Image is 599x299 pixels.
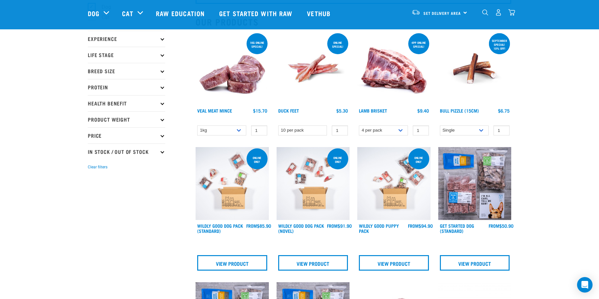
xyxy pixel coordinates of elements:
[438,32,512,105] img: Bull Pizzle
[251,125,267,135] input: 1
[277,147,350,220] img: Dog Novel 0 2sec
[88,8,99,18] a: Dog
[440,255,510,271] a: View Product
[196,32,269,105] img: 1160 Veal Meat Mince Medallions 01
[440,109,479,112] a: Bull Pizzle (15cm)
[489,36,510,53] div: September special! 10% off!
[246,223,271,228] div: $85.90
[413,125,429,135] input: 1
[498,108,510,113] div: $6.75
[213,0,300,26] a: Get started with Raw
[417,108,429,113] div: $9.40
[300,0,339,26] a: Vethub
[336,108,348,113] div: $5.30
[247,153,268,166] div: Online Only
[408,38,429,51] div: 4pp online special!
[359,255,429,271] a: View Product
[495,9,502,16] img: user.png
[411,9,420,15] img: van-moving.png
[508,9,515,16] img: home-icon@2x.png
[489,223,513,228] div: $50.90
[253,108,267,113] div: $15.70
[197,255,267,271] a: View Product
[327,153,348,166] div: Online Only
[493,125,510,135] input: 1
[149,0,213,26] a: Raw Education
[408,224,419,227] span: FROM
[278,255,348,271] a: View Product
[278,109,299,112] a: Duck Feet
[577,277,593,293] div: Open Intercom Messenger
[122,8,133,18] a: Cat
[88,127,165,144] p: Price
[88,47,165,63] p: Life Stage
[438,147,512,220] img: NSP Dog Standard Update
[88,164,107,170] button: Clear filters
[246,224,257,227] span: FROM
[88,79,165,95] p: Protein
[277,32,350,105] img: Raw Essentials Duck Feet Raw Meaty Bones For Dogs
[408,153,429,166] div: Online Only
[197,224,243,232] a: Wildly Good Dog Pack (Standard)
[88,144,165,160] p: In Stock / Out Of Stock
[332,125,348,135] input: 1
[327,38,348,51] div: ONLINE SPECIAL!
[489,224,499,227] span: FROM
[482,9,488,15] img: home-icon-1@2x.png
[247,38,268,51] div: 1kg online special!
[327,223,352,228] div: $91.90
[357,147,431,220] img: Puppy 0 2sec
[440,224,474,232] a: Get Started Dog (Standard)
[327,224,338,227] span: FROM
[359,109,387,112] a: Lamb Brisket
[357,32,431,105] img: 1240 Lamb Brisket Pieces 01
[88,31,165,47] p: Experience
[88,111,165,127] p: Product Weight
[88,63,165,79] p: Breed Size
[196,147,269,220] img: Dog 0 2sec
[197,109,232,112] a: Veal Meat Mince
[423,12,461,14] span: Set Delivery Area
[88,95,165,111] p: Health Benefit
[359,224,399,232] a: Wildly Good Puppy Pack
[408,223,433,228] div: $94.90
[278,224,324,232] a: Wildly Good Dog Pack (Novel)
